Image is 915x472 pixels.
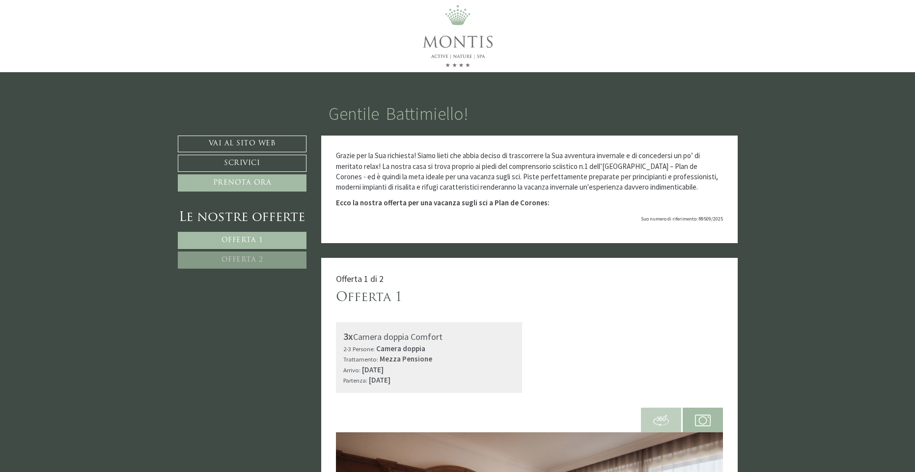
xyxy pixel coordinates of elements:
strong: Ecco la nostra offerta per una vacanza sugli sci a Plan de Corones: [336,198,550,207]
span: Offerta 1 di 2 [336,273,384,284]
small: Partenza: [343,376,367,384]
b: Camera doppia [376,344,425,353]
div: Offerta 1 [336,289,402,307]
b: Mezza Pensione [380,354,432,363]
small: Arrivo: [343,366,360,374]
img: 360-grad.svg [653,413,669,428]
div: Le nostre offerte [178,209,307,227]
small: 2-3 Persone: [343,345,375,353]
b: [DATE] [369,375,390,385]
h1: Gentile Battimiello! [329,104,468,124]
span: Offerta 2 [222,256,263,264]
span: Offerta 1 [222,237,263,244]
a: Prenota ora [178,174,307,192]
a: Scrivici [178,155,307,172]
small: Trattamento: [343,355,378,363]
a: Vai al sito web [178,136,307,152]
p: Grazie per la Sua richiesta! Siamo lieti che abbia deciso di trascorrere la Sua avventura inverna... [336,150,723,193]
img: camera.svg [695,413,711,428]
span: Suo numero di riferimento: R9509/2025 [641,216,723,222]
b: [DATE] [362,365,384,374]
b: 3x [343,330,353,342]
div: Camera doppia Comfort [343,330,515,344]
